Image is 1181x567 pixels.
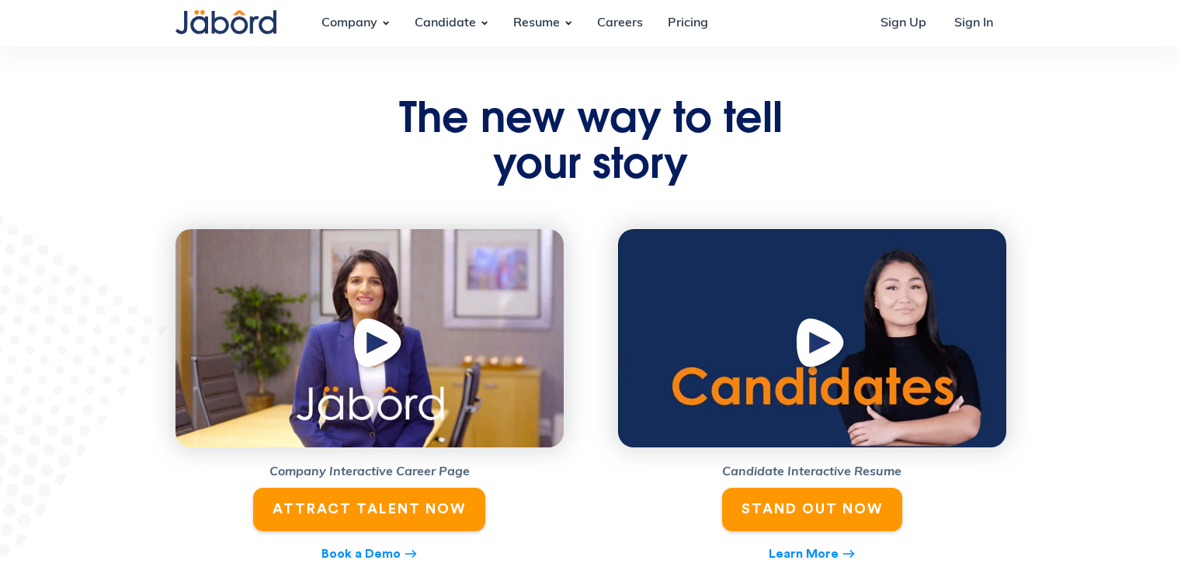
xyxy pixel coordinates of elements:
[175,229,564,448] a: open lightbox
[404,544,418,565] div: east
[253,488,485,530] a: ATTRACT TALENT NOW
[309,2,390,44] div: Company
[618,229,1006,448] a: open lightbox
[321,544,418,565] a: Book a Demoeast
[175,10,276,34] img: Jabord
[501,2,572,44] div: Resume
[722,488,902,530] a: STAND OUT NOW
[769,544,839,563] div: Learn More
[655,2,721,44] a: Pricing
[868,2,939,44] a: Sign Up
[175,229,564,448] img: Company Career Page
[585,2,655,44] a: Careers
[618,229,1006,448] img: Candidate Thumbnail
[793,316,852,377] img: Play Button
[769,544,856,565] a: Learn Moreeast
[842,544,856,565] div: east
[402,2,488,44] div: Candidate
[175,463,564,482] h5: Company Interactive Career Page
[350,316,409,377] img: Play Button
[321,544,401,563] div: Book a Demo
[742,500,883,518] div: STAND OUT NOW
[273,500,466,518] div: ATTRACT TALENT NOW
[618,463,1006,482] h5: Candidate Interactive Resume
[942,2,1006,44] a: Sign In
[377,99,804,192] h1: The new way to tell your story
